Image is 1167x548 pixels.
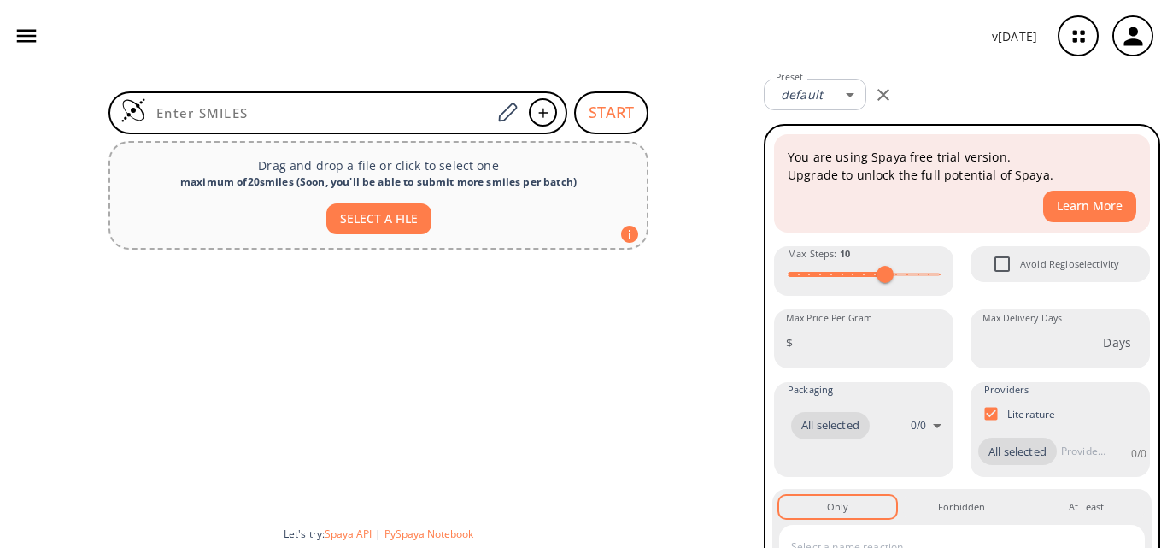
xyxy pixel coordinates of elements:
span: All selected [791,417,870,434]
span: Packaging [788,382,833,398]
label: Max Delivery Days [982,312,1062,325]
p: You are using Spaya free trial version. Upgrade to unlock the full potential of Spaya. [788,148,1136,184]
p: Drag and drop a file or click to select one [124,156,633,174]
span: Providers [984,382,1029,398]
button: SELECT A FILE [326,203,431,235]
p: 0 / 0 [1131,446,1146,461]
div: Forbidden [938,499,985,515]
button: At Least [1028,496,1145,518]
button: Forbidden [903,496,1020,518]
button: Only [779,496,896,518]
img: Logo Spaya [120,97,146,123]
div: At Least [1069,499,1104,515]
span: Avoid Regioselectivity [984,246,1020,282]
em: default [781,86,823,103]
label: Preset [776,71,803,84]
input: Provider name [1057,438,1110,465]
p: $ [786,333,793,351]
button: PySpaya Notebook [384,527,473,541]
span: All selected [978,444,1057,461]
strong: 10 [840,247,850,260]
span: Max Steps : [788,246,850,262]
div: Let's try: [284,527,750,541]
p: Days [1103,333,1131,351]
input: Enter SMILES [146,104,491,121]
button: Spaya API [325,527,372,541]
button: Learn More [1043,191,1136,222]
div: maximum of 20 smiles ( Soon, you'll be able to submit more smiles per batch ) [124,174,633,190]
button: START [574,91,648,134]
label: Max Price Per Gram [786,312,872,325]
p: Literature [1007,407,1056,421]
span: | [372,527,384,541]
p: v [DATE] [992,27,1037,45]
span: Avoid Regioselectivity [1020,256,1119,272]
div: Only [827,499,848,515]
p: 0 / 0 [911,418,926,433]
